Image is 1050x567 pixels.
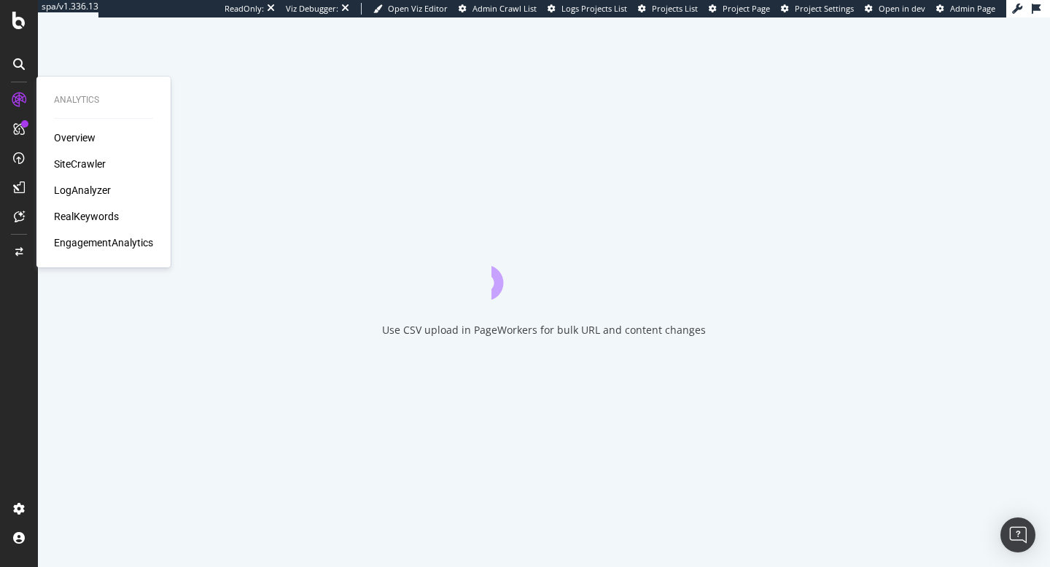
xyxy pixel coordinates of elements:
[561,3,627,14] span: Logs Projects List
[54,183,111,198] a: LogAnalyzer
[638,3,698,15] a: Projects List
[459,3,537,15] a: Admin Crawl List
[1000,517,1035,552] div: Open Intercom Messenger
[781,3,854,15] a: Project Settings
[54,157,106,171] a: SiteCrawler
[286,3,338,15] div: Viz Debugger:
[723,3,770,14] span: Project Page
[491,247,596,300] div: animation
[795,3,854,14] span: Project Settings
[54,130,96,145] a: Overview
[709,3,770,15] a: Project Page
[879,3,925,14] span: Open in dev
[54,235,153,250] a: EngagementAnalytics
[652,3,698,14] span: Projects List
[936,3,995,15] a: Admin Page
[865,3,925,15] a: Open in dev
[54,94,153,106] div: Analytics
[388,3,448,14] span: Open Viz Editor
[54,209,119,224] a: RealKeywords
[548,3,627,15] a: Logs Projects List
[382,323,706,337] div: Use CSV upload in PageWorkers for bulk URL and content changes
[950,3,995,14] span: Admin Page
[225,3,264,15] div: ReadOnly:
[472,3,537,14] span: Admin Crawl List
[373,3,448,15] a: Open Viz Editor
